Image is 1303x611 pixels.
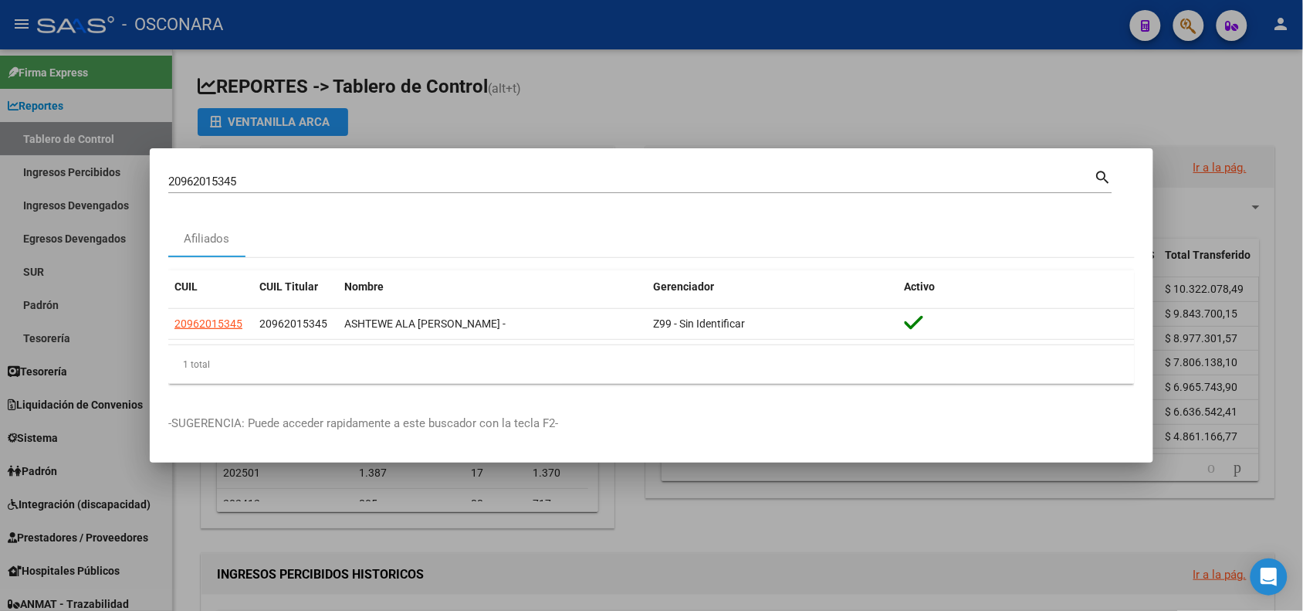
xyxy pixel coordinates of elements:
[338,270,647,304] datatable-header-cell: Nombre
[1095,167,1112,185] mat-icon: search
[174,317,242,330] span: 20962015345
[259,317,327,330] span: 20962015345
[905,280,936,293] span: Activo
[647,270,899,304] datatable-header-cell: Gerenciador
[653,317,745,330] span: Z99 - Sin Identificar
[168,270,253,304] datatable-header-cell: CUIL
[168,345,1135,384] div: 1 total
[253,270,338,304] datatable-header-cell: CUIL Titular
[899,270,1135,304] datatable-header-cell: Activo
[168,415,1135,433] p: -SUGERENCIA: Puede acceder rapidamente a este buscador con la tecla F2-
[259,280,318,293] span: CUIL Titular
[344,280,384,293] span: Nombre
[184,230,230,248] div: Afiliados
[344,315,641,333] div: ASHTEWE ALA [PERSON_NAME] -
[174,280,198,293] span: CUIL
[653,280,714,293] span: Gerenciador
[1251,558,1288,596] div: Open Intercom Messenger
